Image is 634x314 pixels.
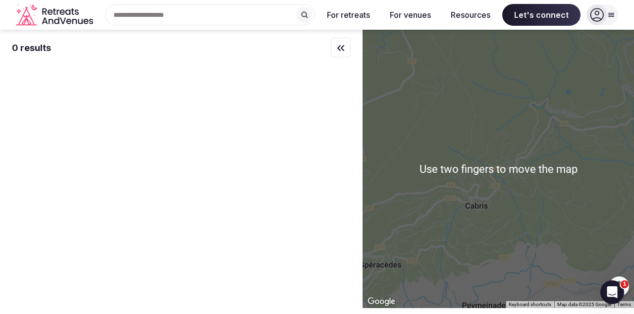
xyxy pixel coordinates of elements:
a: Terms (opens in new tab) [617,302,631,307]
div: 0 results [12,42,51,54]
iframe: Intercom live chat [600,280,624,304]
a: Visit the homepage [16,4,95,26]
a: Open this area in Google Maps (opens a new window) [365,295,398,308]
svg: Retreats and Venues company logo [16,4,95,26]
span: Map data ©2025 Google [557,302,611,307]
span: 1 [621,280,629,288]
span: Let's connect [502,4,581,26]
button: Map camera controls [609,276,629,296]
button: Keyboard shortcuts [509,301,551,308]
button: Resources [443,4,498,26]
button: For retreats [319,4,378,26]
button: For venues [382,4,439,26]
img: Google [365,295,398,308]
